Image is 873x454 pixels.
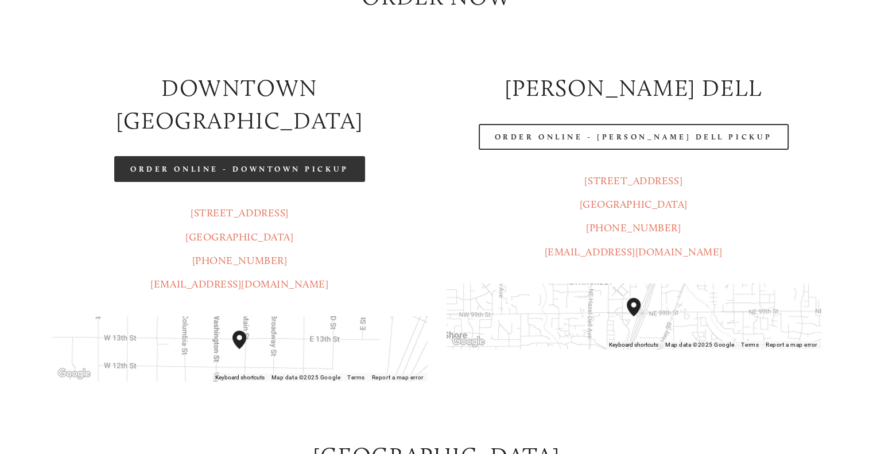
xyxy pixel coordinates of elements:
a: [PHONE_NUMBER] [192,254,288,267]
a: [PHONE_NUMBER] [586,222,681,234]
a: Open this area in Google Maps (opens a new window) [55,366,93,381]
a: [GEOGRAPHIC_DATA] [580,198,688,211]
a: Order Online - [PERSON_NAME] Dell Pickup [479,124,789,150]
div: Amaro's Table 816 Northeast 98th Circle Vancouver, WA, 98665, United States [627,298,654,335]
div: Amaro's Table 1220 Main Street vancouver, United States [232,331,260,367]
a: [STREET_ADDRESS] [584,174,682,187]
a: [EMAIL_ADDRESS][DOMAIN_NAME] [150,278,328,290]
img: Google [55,366,93,381]
a: Open this area in Google Maps (opens a new window) [449,334,487,349]
span: Map data ©2025 Google [665,342,734,348]
a: Order Online - Downtown pickup [114,156,365,182]
a: Report a map error [766,342,817,348]
a: Terms [741,342,759,348]
img: Google [449,334,487,349]
a: Terms [347,374,365,381]
h2: [PERSON_NAME] DELL [447,72,821,104]
a: [EMAIL_ADDRESS][DOMAIN_NAME] [545,246,723,258]
span: Map data ©2025 Google [271,374,340,381]
button: Keyboard shortcuts [215,374,265,382]
a: Report a map error [372,374,424,381]
h2: Downtown [GEOGRAPHIC_DATA] [52,72,426,137]
a: [GEOGRAPHIC_DATA] [185,231,293,243]
button: Keyboard shortcuts [609,341,658,349]
a: [STREET_ADDRESS] [191,207,289,219]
